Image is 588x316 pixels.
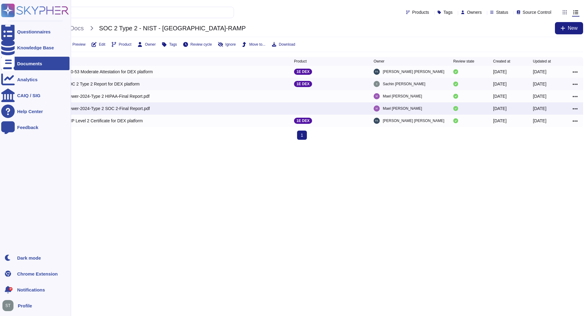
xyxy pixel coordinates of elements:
div: TeamViewer-2024-Type 2 HIPAA-Final Report.pdf [55,93,149,99]
a: Documents [1,57,70,70]
span: Owners [467,10,482,14]
div: Help Center [17,109,43,114]
div: [DATE] [493,81,507,87]
button: Ignore [218,42,236,47]
button: Preview [65,42,85,47]
span: Created at [493,59,510,63]
div: [DATE] [533,118,546,124]
span: [PERSON_NAME] [PERSON_NAME] [383,118,444,124]
span: Preview [72,43,85,46]
span: SOC 2 Type 2 - NIST - [GEOGRAPHIC_DATA]-RAMP [96,24,249,33]
span: Mael [PERSON_NAME] [383,105,422,112]
div: TeamViewer-2024-Type 2 SOC 2-Final Report.pdf [55,105,150,112]
div: Documents [17,61,42,66]
button: Tags [162,42,177,47]
span: Tags [169,43,177,46]
div: Dark mode [17,256,41,260]
div: Chrome Extension [17,272,58,276]
div: Knowledge Base [17,45,54,50]
div: [DATE] [533,93,546,99]
span: [PERSON_NAME] [PERSON_NAME] [383,69,444,75]
span: Review state [453,59,474,63]
div: TX-RAMP Level 2 Certificate for DEX platform [55,118,143,124]
a: Help Center [1,105,70,118]
button: Review cycle [183,42,212,47]
p: 1E DEX [296,119,310,123]
img: user [374,105,380,112]
span: Source Control [523,10,551,14]
div: 9+ [9,287,13,291]
img: user [374,93,380,99]
span: Download [279,43,295,46]
span: 1 [297,131,307,140]
span: Notifications [17,287,45,292]
span: Move to... [249,43,266,46]
button: New [555,22,583,34]
a: Analytics [1,73,70,86]
div: CAIQ / SIG [17,93,40,98]
a: Chrome Extension [1,267,70,280]
img: user [374,81,380,87]
div: [DATE] [493,93,507,99]
div: Feedback [17,125,38,130]
button: Owner [138,42,156,47]
span: Product [294,59,307,63]
span: Tags [443,10,453,14]
button: Move to... [242,42,266,47]
button: user [1,299,18,312]
div: [DATE] [533,69,546,75]
a: Questionnaires [1,25,70,38]
a: Feedback [1,120,70,134]
div: NIST 800-53 Moderate Attestation for DEX platform [55,69,153,75]
div: Questionnaires [17,29,51,34]
button: Download [272,42,295,47]
span: Updated at [533,59,551,63]
span: Review cycle [190,43,212,46]
div: [DATE] [533,81,546,87]
div: [DATE] [493,69,507,75]
span: Status [496,10,508,14]
span: Profile [18,303,32,308]
span: Ignore [225,43,236,46]
span: Owner [145,43,156,46]
span: Owner [374,59,384,63]
button: Edit [92,42,105,47]
p: 1E DEX [296,82,310,86]
a: Knowledge Base [1,41,70,54]
div: [DATE] [493,105,507,112]
span: Product [119,43,131,46]
input: Search by keywords [24,7,234,18]
img: user [374,118,380,124]
img: user [2,300,13,311]
span: Sachin [PERSON_NAME] [383,81,425,87]
span: New [568,26,578,31]
a: CAIQ / SIG [1,89,70,102]
img: user [374,69,380,75]
div: [DATE] [493,118,507,124]
div: Analytics [17,77,38,82]
div: 2024 SOC 2 Type 2 Report for DEX platform [55,81,140,87]
p: 1E DEX [296,70,310,74]
div: [DATE] [533,105,546,112]
span: Products [412,10,429,14]
button: Product [111,42,131,47]
span: Edit [99,43,105,46]
span: Mael [PERSON_NAME] [383,93,422,99]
